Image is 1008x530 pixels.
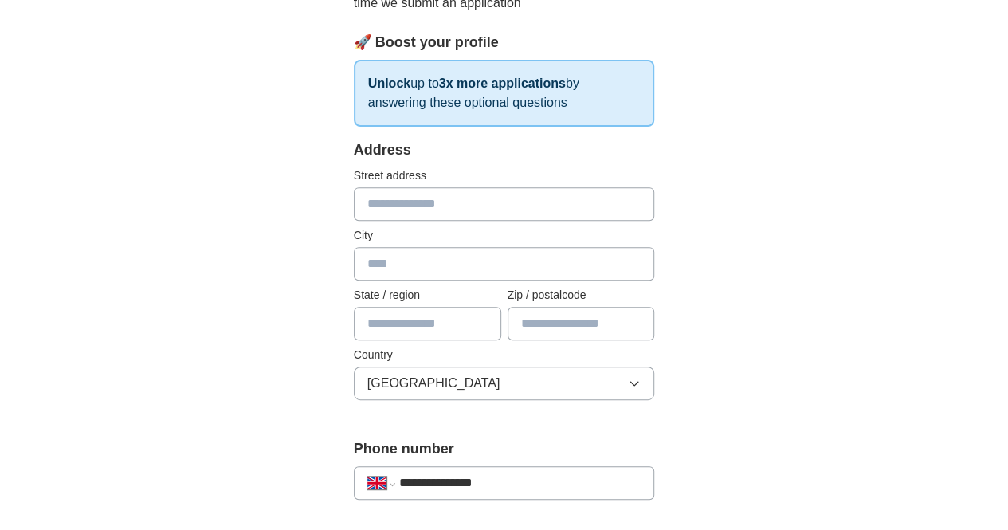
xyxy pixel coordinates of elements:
button: [GEOGRAPHIC_DATA] [354,367,655,400]
label: Zip / postalcode [508,287,655,304]
span: [GEOGRAPHIC_DATA] [367,374,500,393]
label: City [354,227,655,244]
strong: Unlock [368,77,410,90]
strong: 3x more applications [439,77,566,90]
label: Street address [354,167,655,184]
p: up to by answering these optional questions [354,60,655,127]
label: Country [354,347,655,363]
label: State / region [354,287,501,304]
div: 🚀 Boost your profile [354,32,655,53]
label: Phone number [354,438,655,460]
div: Address [354,139,655,161]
